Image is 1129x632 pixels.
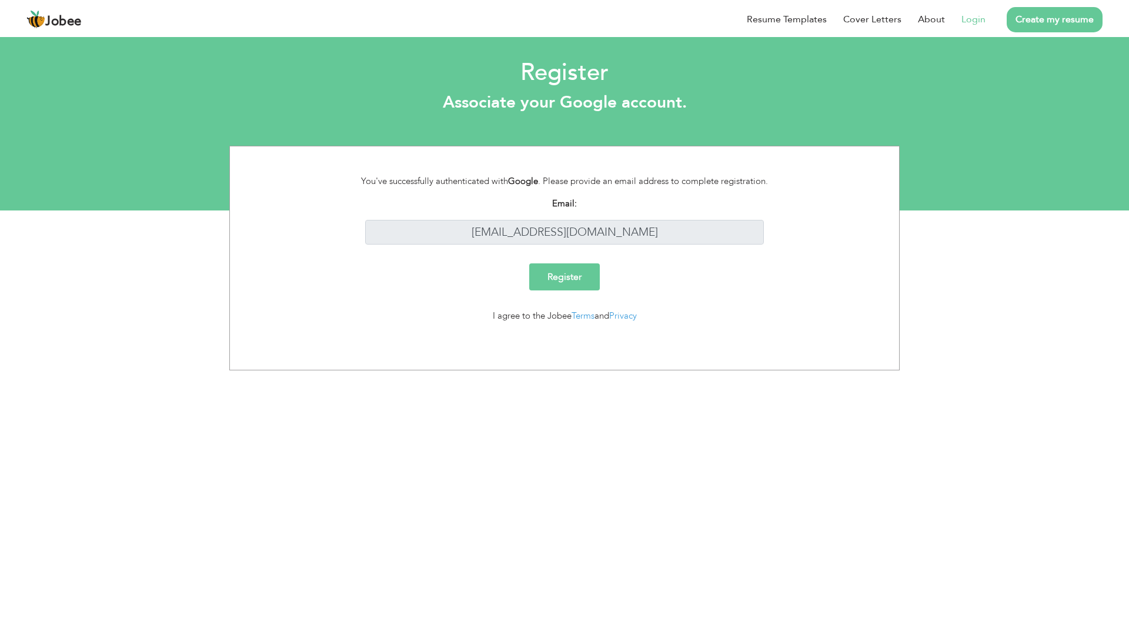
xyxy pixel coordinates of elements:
span: Jobee [45,15,82,28]
div: I agree to the Jobee and [348,309,782,323]
a: Cover Letters [843,12,901,26]
a: Terms [572,310,594,322]
a: Login [961,12,986,26]
strong: Google [508,175,538,187]
a: Jobee [26,10,82,29]
input: Enter your email address [365,220,764,245]
a: Resume Templates [747,12,827,26]
h3: Associate your Google account. [9,93,1120,113]
img: jobee.io [26,10,45,29]
div: You've successfully authenticated with . Please provide an email address to complete registration. [348,175,782,188]
h2: Register [9,58,1120,88]
a: About [918,12,945,26]
input: Register [529,263,600,290]
a: Privacy [609,310,637,322]
strong: Email: [552,198,577,209]
a: Create my resume [1007,7,1103,32]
